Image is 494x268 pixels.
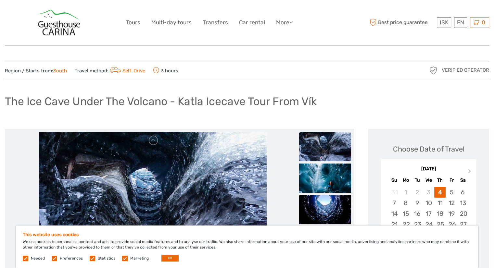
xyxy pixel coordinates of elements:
[446,208,457,219] div: Choose Friday, September 19th, 2025
[299,195,351,224] img: e39833722fa6437caeeb4df9d7db5e15_slider_thumbnail.jpg
[400,176,412,185] div: Mo
[446,176,457,185] div: Fr
[98,256,115,261] label: Statistics
[151,18,192,27] a: Multi-day tours
[37,10,80,35] img: 893-d42c7f2b-59bd-45ae-8429-b17589f84f67_logo_big.jpg
[9,11,73,17] p: We're away right now. Please check back later!
[130,256,149,261] label: Marketing
[393,144,464,154] div: Choose Date of Travel
[203,18,228,27] a: Transfers
[454,17,467,28] div: EN
[412,176,423,185] div: Tu
[423,198,434,208] div: Choose Wednesday, September 10th, 2025
[400,219,412,230] div: Choose Monday, September 22nd, 2025
[388,198,400,208] div: Choose Sunday, September 7th, 2025
[423,187,434,198] div: Not available Wednesday, September 3rd, 2025
[381,166,476,173] div: [DATE]
[440,19,448,26] span: ISK
[457,208,469,219] div: Choose Saturday, September 20th, 2025
[412,219,423,230] div: Choose Tuesday, September 23rd, 2025
[126,18,140,27] a: Tours
[423,208,434,219] div: Choose Wednesday, September 17th, 2025
[388,187,400,198] div: Not available Sunday, August 31st, 2025
[153,66,178,75] span: 3 hours
[31,256,45,261] label: Needed
[276,18,293,27] a: More
[446,187,457,198] div: Choose Friday, September 5th, 2025
[457,219,469,230] div: Choose Saturday, September 27th, 2025
[60,256,83,261] label: Preferences
[5,67,67,74] span: Region / Starts from:
[423,219,434,230] div: Choose Wednesday, September 24th, 2025
[53,68,67,74] a: South
[368,17,435,28] span: Best price guarantee
[434,208,446,219] div: Choose Thursday, September 18th, 2025
[75,66,145,75] span: Travel method:
[299,132,351,161] img: 5a371d17035542a4aef0f0ac15e4ba4f_slider_thumbnail.jpg
[400,208,412,219] div: Choose Monday, September 15th, 2025
[481,19,486,26] span: 0
[434,219,446,230] div: Choose Thursday, September 25th, 2025
[239,18,265,27] a: Car rental
[161,255,179,262] button: OK
[457,198,469,208] div: Choose Saturday, September 13th, 2025
[465,167,475,178] button: Next Month
[412,198,423,208] div: Choose Tuesday, September 9th, 2025
[442,67,489,74] span: Verified Operator
[388,219,400,230] div: Choose Sunday, September 21st, 2025
[108,68,145,74] a: Self-Drive
[75,10,82,18] button: Open LiveChat chat widget
[400,187,412,198] div: Not available Monday, September 1st, 2025
[446,198,457,208] div: Choose Friday, September 12th, 2025
[434,187,446,198] div: Choose Thursday, September 4th, 2025
[446,219,457,230] div: Choose Friday, September 26th, 2025
[457,176,469,185] div: Sa
[423,176,434,185] div: We
[457,187,469,198] div: Choose Saturday, September 6th, 2025
[16,225,478,268] div: We use cookies to personalise content and ads, to provide social media features and to analyse ou...
[428,65,438,76] img: verified_operator_grey_128.png
[388,208,400,219] div: Choose Sunday, September 14th, 2025
[434,176,446,185] div: Th
[400,198,412,208] div: Choose Monday, September 8th, 2025
[388,176,400,185] div: Su
[412,187,423,198] div: Not available Tuesday, September 2nd, 2025
[23,232,471,238] h5: This website uses cookies
[412,208,423,219] div: Choose Tuesday, September 16th, 2025
[299,164,351,193] img: 27bd6a98f61441858a503c0bad46b48b_slider_thumbnail.jpeg
[5,95,317,108] h1: The Ice Cave Under The Volcano - Katla Icecave Tour From Vík
[383,187,474,251] div: month 2025-09
[434,198,446,208] div: Choose Thursday, September 11th, 2025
